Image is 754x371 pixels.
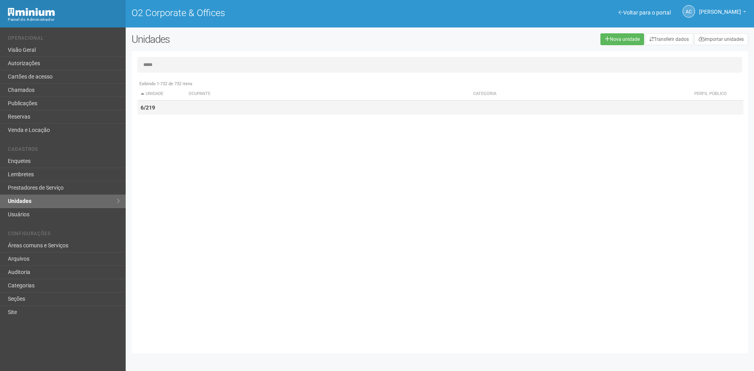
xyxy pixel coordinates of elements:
a: Transferir dados [645,33,693,45]
a: Nova unidade [600,33,644,45]
div: Exibindo 1-732 de 732 itens [137,80,743,88]
h2: Unidades [132,33,382,45]
th: Unidade: activate to sort column descending [137,88,185,101]
th: Ocupante: activate to sort column ascending [185,88,470,101]
h1: O2 Corporate & Offices [132,8,434,18]
div: Painel do Administrador [8,16,120,23]
a: [PERSON_NAME] [699,10,746,16]
li: Operacional [8,35,120,44]
img: Minium [8,8,55,16]
strong: 6/219 [141,104,155,111]
li: Configurações [8,231,120,239]
a: AC [683,5,695,18]
a: Voltar para o portal [619,9,671,16]
th: Categoria: activate to sort column ascending [470,88,677,101]
li: Cadastros [8,146,120,155]
span: Ana Carla de Carvalho Silva [699,1,741,15]
a: Importar unidades [694,33,748,45]
th: Perfil público: activate to sort column ascending [678,88,743,101]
